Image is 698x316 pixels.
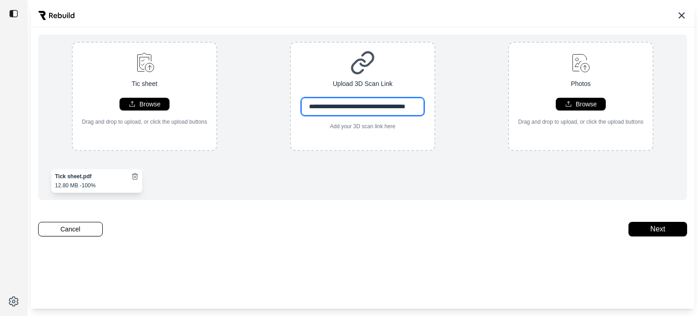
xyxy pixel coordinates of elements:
img: upload-file.svg [132,50,158,75]
button: Browse [120,98,169,110]
img: Rebuild [38,11,75,20]
p: Browse [140,100,161,109]
p: Upload 3D Scan Link [333,79,393,89]
p: Tic sheet [132,79,157,89]
img: toggle sidebar [9,9,18,18]
button: Cancel [38,222,103,236]
p: Tick sheet.pdf [55,173,95,180]
p: Drag and drop to upload, or click the upload buttons [82,118,207,125]
p: Photos [571,79,591,89]
p: Add your 3D scan link here [330,123,395,130]
button: Browse [556,98,605,110]
button: Next [628,222,687,236]
p: Drag and drop to upload, or click the upload buttons [518,118,643,125]
p: Browse [576,100,597,109]
p: 12.80 MB - 100% [55,182,95,189]
img: upload-image.svg [568,50,594,75]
